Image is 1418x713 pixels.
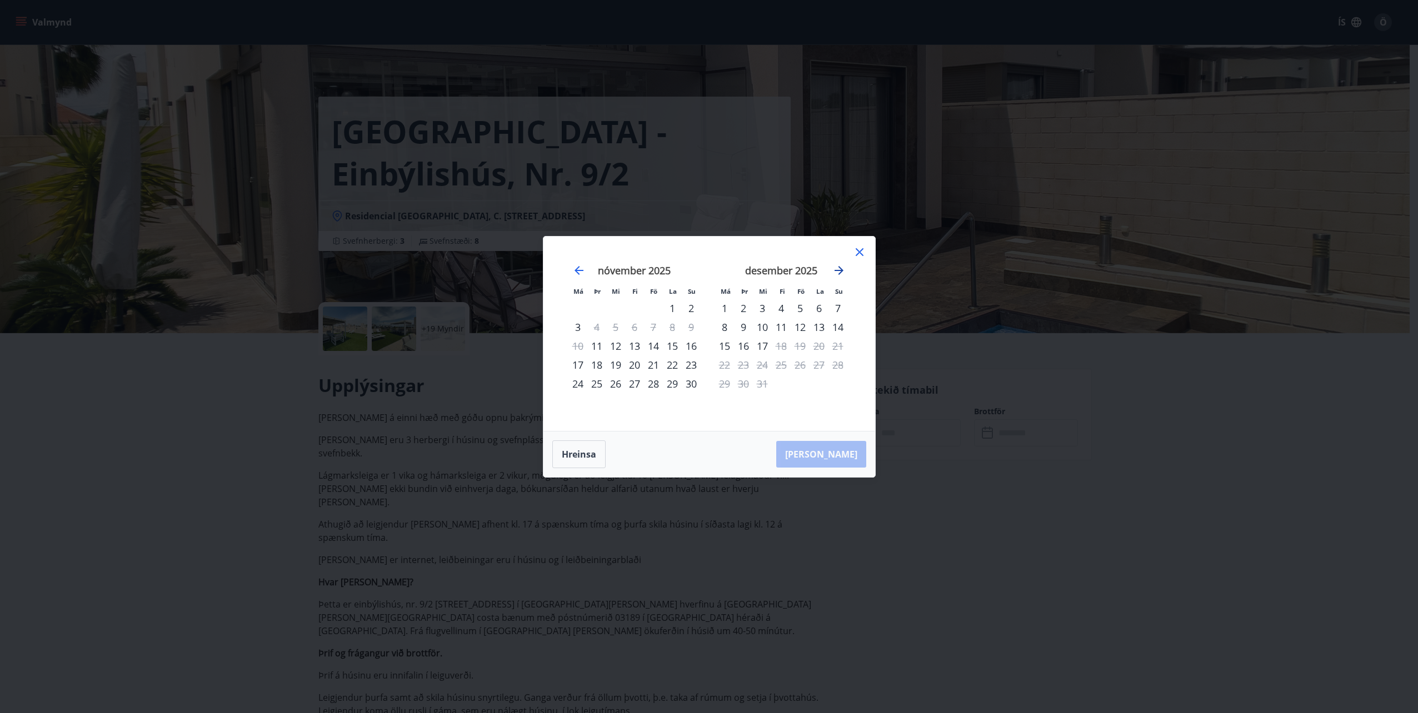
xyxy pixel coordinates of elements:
div: 4 [772,299,791,318]
div: 6 [810,299,828,318]
td: Choose þriðjudagur, 2. desember 2025 as your check-in date. It’s available. [734,299,753,318]
td: Not available. þriðjudagur, 4. nóvember 2025 [587,318,606,337]
strong: desember 2025 [745,264,817,277]
small: Þr [741,287,748,295]
td: Choose föstudagur, 5. desember 2025 as your check-in date. It’s available. [791,299,810,318]
div: 28 [644,374,663,393]
div: 14 [828,318,847,337]
td: Not available. miðvikudagur, 5. nóvember 2025 [606,318,625,337]
td: Choose fimmtudagur, 13. nóvember 2025 as your check-in date. It’s available. [625,337,644,355]
td: Choose þriðjudagur, 16. desember 2025 as your check-in date. It’s available. [734,337,753,355]
small: Þr [594,287,601,295]
div: 12 [606,337,625,355]
td: Choose miðvikudagur, 3. desember 2025 as your check-in date. It’s available. [753,299,772,318]
small: Má [573,287,583,295]
td: Choose föstudagur, 28. nóvember 2025 as your check-in date. It’s available. [644,374,663,393]
small: La [816,287,824,295]
small: Fi [632,287,638,295]
td: Choose sunnudagur, 30. nóvember 2025 as your check-in date. It’s available. [682,374,701,393]
div: 25 [587,374,606,393]
td: Not available. sunnudagur, 21. desember 2025 [828,337,847,355]
small: Fö [797,287,805,295]
td: Choose þriðjudagur, 18. nóvember 2025 as your check-in date. It’s available. [587,355,606,374]
td: Choose laugardagur, 1. nóvember 2025 as your check-in date. It’s available. [663,299,682,318]
div: 3 [753,299,772,318]
div: 30 [682,374,701,393]
td: Choose sunnudagur, 7. desember 2025 as your check-in date. It’s available. [828,299,847,318]
div: 12 [791,318,810,337]
small: La [669,287,677,295]
td: Not available. mánudagur, 10. nóvember 2025 [568,337,587,355]
td: Not available. föstudagur, 19. desember 2025 [791,337,810,355]
td: Not available. miðvikudagur, 31. desember 2025 [753,374,772,393]
small: Mi [612,287,620,295]
td: Not available. sunnudagur, 9. nóvember 2025 [682,318,701,337]
small: Fi [780,287,785,295]
div: 29 [663,374,682,393]
div: 2 [682,299,701,318]
td: Not available. fimmtudagur, 6. nóvember 2025 [625,318,644,337]
div: 11 [772,318,791,337]
td: Choose mánudagur, 3. nóvember 2025 as your check-in date. It’s available. [568,318,587,337]
td: Not available. fimmtudagur, 18. desember 2025 [772,337,791,355]
td: Choose sunnudagur, 16. nóvember 2025 as your check-in date. It’s available. [682,337,701,355]
td: Choose þriðjudagur, 11. nóvember 2025 as your check-in date. It’s available. [587,337,606,355]
td: Not available. miðvikudagur, 24. desember 2025 [753,355,772,374]
div: 5 [791,299,810,318]
div: 27 [625,374,644,393]
div: 17 [568,355,587,374]
td: Choose miðvikudagur, 10. desember 2025 as your check-in date. It’s available. [753,318,772,337]
td: Choose föstudagur, 14. nóvember 2025 as your check-in date. It’s available. [644,337,663,355]
div: Calendar [557,250,862,418]
div: 8 [715,318,734,337]
td: Choose fimmtudagur, 4. desember 2025 as your check-in date. It’s available. [772,299,791,318]
td: Not available. laugardagur, 27. desember 2025 [810,355,828,374]
div: 22 [663,355,682,374]
button: Hreinsa [552,440,606,468]
small: Mi [759,287,767,295]
div: 10 [753,318,772,337]
td: Choose mánudagur, 8. desember 2025 as your check-in date. It’s available. [715,318,734,337]
small: Su [688,287,696,295]
div: 2 [734,299,753,318]
td: Choose föstudagur, 21. nóvember 2025 as your check-in date. It’s available. [644,355,663,374]
td: Choose mánudagur, 24. nóvember 2025 as your check-in date. It’s available. [568,374,587,393]
div: 1 [663,299,682,318]
td: Choose miðvikudagur, 19. nóvember 2025 as your check-in date. It’s available. [606,355,625,374]
strong: nóvember 2025 [598,264,671,277]
td: Choose laugardagur, 15. nóvember 2025 as your check-in date. It’s available. [663,337,682,355]
div: 15 [663,337,682,355]
td: Not available. fimmtudagur, 25. desember 2025 [772,355,791,374]
div: 13 [625,337,644,355]
div: Aðeins innritun í boði [587,337,606,355]
div: 7 [828,299,847,318]
div: 19 [606,355,625,374]
div: 15 [715,337,734,355]
td: Not available. þriðjudagur, 23. desember 2025 [734,355,753,374]
div: 14 [644,337,663,355]
div: 24 [568,374,587,393]
td: Choose laugardagur, 6. desember 2025 as your check-in date. It’s available. [810,299,828,318]
td: Not available. laugardagur, 8. nóvember 2025 [663,318,682,337]
td: Choose miðvikudagur, 17. desember 2025 as your check-in date. It’s available. [753,337,772,355]
td: Choose laugardagur, 22. nóvember 2025 as your check-in date. It’s available. [663,355,682,374]
div: 20 [625,355,644,374]
td: Choose mánudagur, 17. nóvember 2025 as your check-in date. It’s available. [568,355,587,374]
td: Choose mánudagur, 15. desember 2025 as your check-in date. It’s available. [715,337,734,355]
td: Choose laugardagur, 13. desember 2025 as your check-in date. It’s available. [810,318,828,337]
div: 17 [753,337,772,355]
small: Má [721,287,731,295]
div: 26 [606,374,625,393]
div: 9 [734,318,753,337]
td: Not available. föstudagur, 26. desember 2025 [791,355,810,374]
td: Choose sunnudagur, 14. desember 2025 as your check-in date. It’s available. [828,318,847,337]
div: Move backward to switch to the previous month. [572,264,586,277]
td: Not available. föstudagur, 7. nóvember 2025 [644,318,663,337]
td: Not available. laugardagur, 20. desember 2025 [810,337,828,355]
td: Choose sunnudagur, 23. nóvember 2025 as your check-in date. It’s available. [682,355,701,374]
td: Not available. mánudagur, 22. desember 2025 [715,355,734,374]
td: Not available. sunnudagur, 28. desember 2025 [828,355,847,374]
td: Choose miðvikudagur, 12. nóvember 2025 as your check-in date. It’s available. [606,337,625,355]
div: 13 [810,318,828,337]
td: Choose þriðjudagur, 9. desember 2025 as your check-in date. It’s available. [734,318,753,337]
